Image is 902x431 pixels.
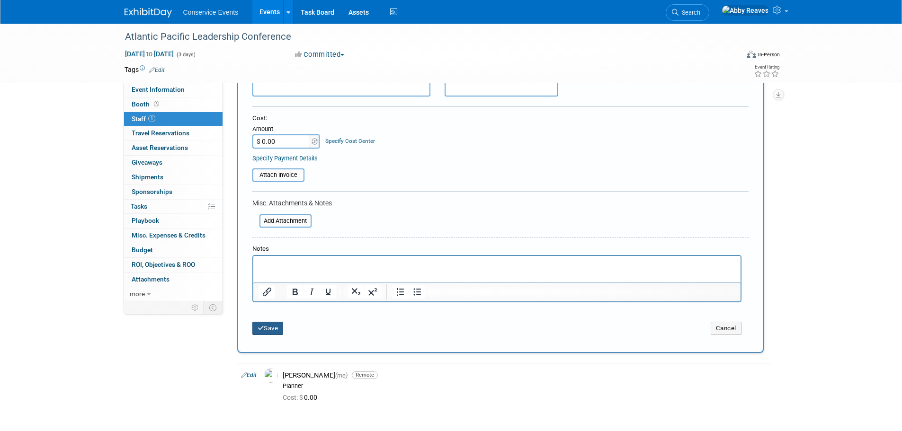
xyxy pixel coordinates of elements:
[124,243,223,257] a: Budget
[132,188,172,195] span: Sponsorships
[132,129,189,137] span: Travel Reservations
[124,156,223,170] a: Giveaways
[145,50,154,58] span: to
[679,9,700,16] span: Search
[124,273,223,287] a: Attachments
[132,217,159,224] span: Playbook
[252,322,284,335] button: Save
[124,200,223,214] a: Tasks
[124,258,223,272] a: ROI, Objectives & ROO
[131,202,147,210] span: Tasks
[252,198,749,208] div: Misc. Attachments & Notes
[754,65,779,70] div: Event Rating
[722,5,769,16] img: Abby Reaves
[132,231,205,239] span: Misc. Expenses & Credits
[711,322,741,335] button: Cancel
[252,245,741,254] div: Notes
[348,285,364,299] button: Subscript
[365,285,381,299] button: Superscript
[203,301,223,314] td: Toggle Event Tabs
[252,125,321,134] div: Amount
[393,285,409,299] button: Numbered list
[287,285,303,299] button: Bold
[132,144,188,151] span: Asset Reservations
[252,155,318,162] a: Specify Payment Details
[130,290,145,298] span: more
[283,371,767,380] div: [PERSON_NAME]
[132,275,170,283] span: Attachments
[187,301,204,314] td: Personalize Event Tab Strip
[124,170,223,185] a: Shipments
[124,97,223,112] a: Booth
[352,371,378,378] span: Remote
[253,256,741,282] iframe: Rich Text Area
[124,126,223,141] a: Travel Reservations
[124,287,223,301] a: more
[122,28,724,45] div: Atlantic Pacific Leadership Conference
[148,115,155,122] span: 1
[666,4,709,21] a: Search
[132,86,185,93] span: Event Information
[125,50,174,58] span: [DATE] [DATE]
[259,285,275,299] button: Insert/edit link
[320,285,336,299] button: Underline
[252,114,749,123] div: Cost:
[132,115,155,123] span: Staff
[132,261,195,268] span: ROI, Objectives & ROO
[409,285,425,299] button: Bullet list
[283,382,767,390] div: Planner
[304,285,320,299] button: Italic
[132,173,163,181] span: Shipments
[124,112,223,126] a: Staff1
[335,372,348,379] span: (me)
[124,185,223,199] a: Sponsorships
[125,8,172,18] img: ExhibitDay
[149,67,165,73] a: Edit
[241,372,257,378] a: Edit
[124,214,223,228] a: Playbook
[683,49,780,63] div: Event Format
[325,138,375,144] a: Specify Cost Center
[124,141,223,155] a: Asset Reservations
[758,51,780,58] div: In-Person
[152,100,161,107] span: Booth not reserved yet
[132,158,162,166] span: Giveaways
[176,52,196,58] span: (3 days)
[292,50,348,60] button: Committed
[747,51,756,58] img: Format-Inperson.png
[183,9,239,16] span: Conservice Events
[132,246,153,254] span: Budget
[125,65,165,74] td: Tags
[283,394,321,401] span: 0.00
[124,83,223,97] a: Event Information
[283,394,304,401] span: Cost: $
[132,100,161,108] span: Booth
[124,229,223,243] a: Misc. Expenses & Credits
